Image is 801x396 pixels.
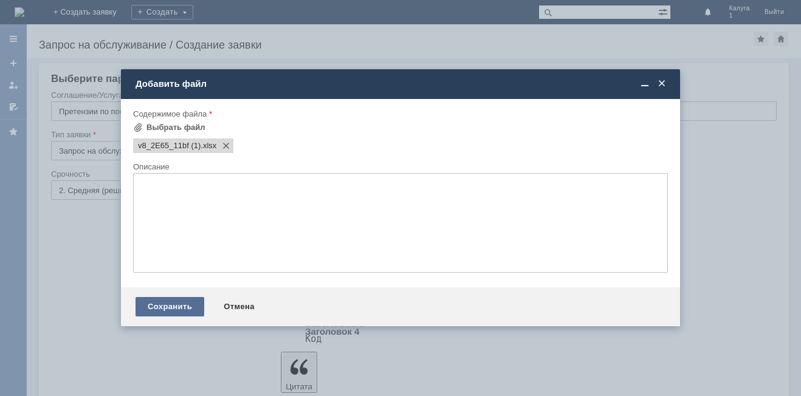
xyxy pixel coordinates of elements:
[146,123,205,132] div: Выбрать файл
[5,5,177,24] div: Добрый день!Просьба оформить расхождения.Спасибо.
[136,78,668,89] div: Добавить файл
[656,78,668,89] span: Закрыть
[133,163,665,171] div: Описание
[138,141,201,151] span: v8_2E65_11bf (1).xlsx
[201,141,216,151] span: v8_2E65_11bf (1).xlsx
[639,78,651,89] span: Свернуть (Ctrl + M)
[133,110,665,118] div: Содержимое файла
